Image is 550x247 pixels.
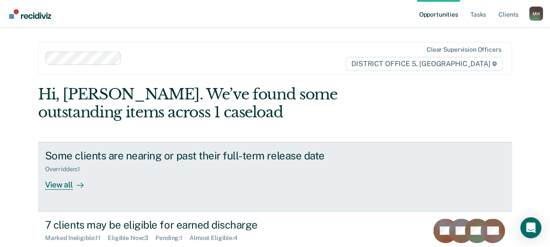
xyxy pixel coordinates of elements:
div: Almost Eligible : 4 [189,234,245,242]
div: View all [45,173,94,190]
div: Hi, [PERSON_NAME]. We’ve found some outstanding items across 1 caseload [38,85,417,121]
div: Pending : 1 [155,234,189,242]
div: Overridden : 1 [45,166,87,173]
div: Eligible Now : 3 [108,234,155,242]
span: DISTRICT OFFICE 5, [GEOGRAPHIC_DATA] [346,57,503,71]
div: M H [529,7,543,21]
img: Recidiviz [9,9,51,19]
div: 7 clients may be eligible for earned discharge [45,219,352,231]
div: Marked Ineligible : 11 [45,234,108,242]
a: Some clients are nearing or past their full-term release dateOverridden:1View all [38,142,512,211]
div: Open Intercom Messenger [520,217,541,238]
button: Profile dropdown button [529,7,543,21]
div: Clear supervision officers [427,46,501,53]
div: Some clients are nearing or past their full-term release date [45,149,352,162]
